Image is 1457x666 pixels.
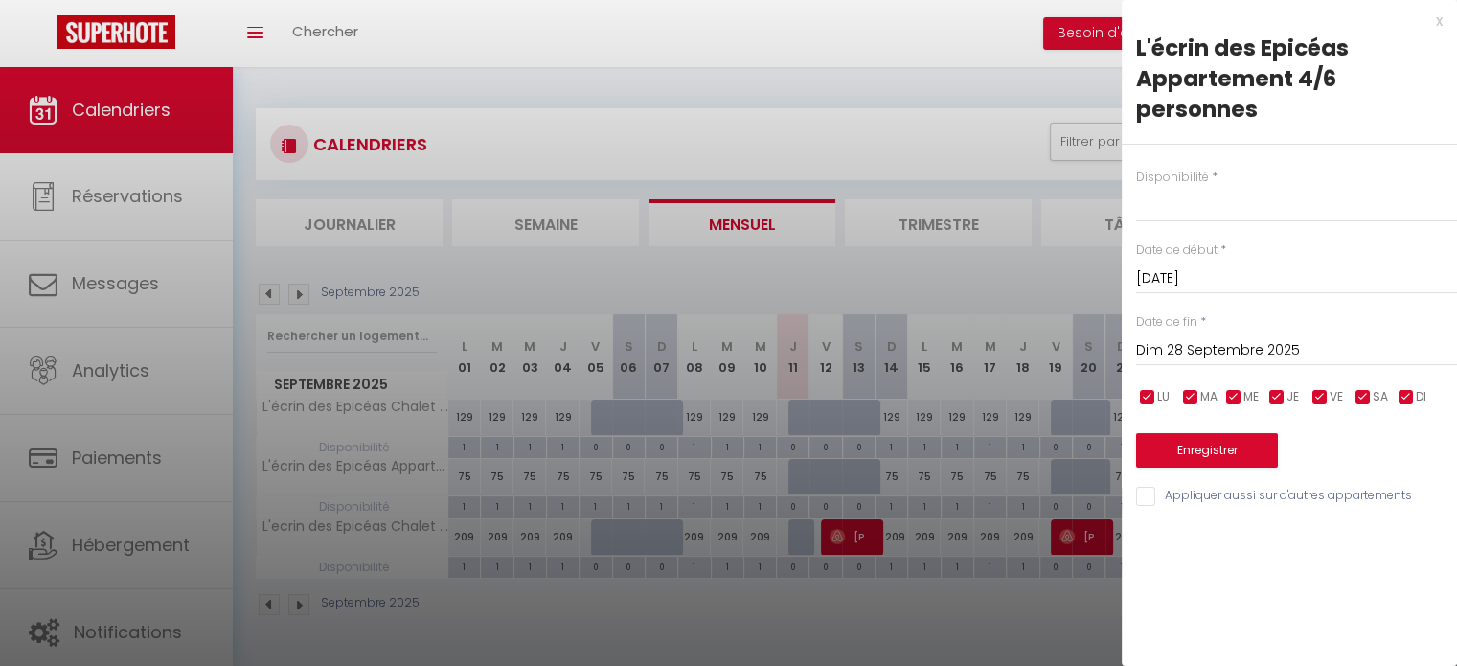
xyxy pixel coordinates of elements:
button: Ouvrir le widget de chat LiveChat [15,8,73,65]
label: Disponibilité [1136,169,1209,187]
span: LU [1157,388,1170,406]
span: DI [1416,388,1426,406]
span: SA [1373,388,1388,406]
button: Enregistrer [1136,433,1278,468]
span: MA [1200,388,1218,406]
span: ME [1243,388,1259,406]
label: Date de début [1136,241,1218,260]
iframe: Chat [1376,580,1443,652]
div: L'écrin des Epicéas Appartement 4/6 personnes [1136,33,1443,125]
div: x [1122,10,1443,33]
label: Date de fin [1136,313,1197,332]
span: VE [1330,388,1343,406]
span: JE [1286,388,1299,406]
